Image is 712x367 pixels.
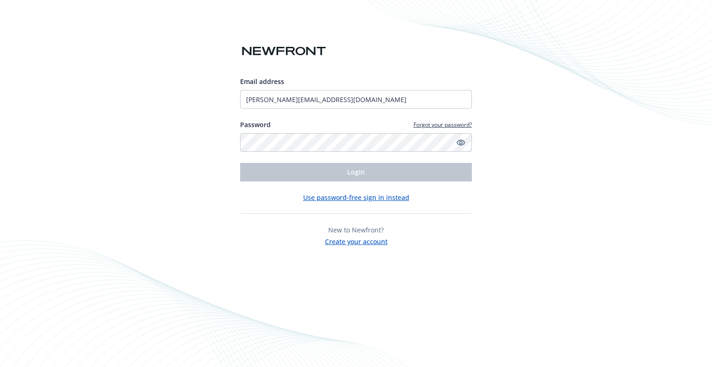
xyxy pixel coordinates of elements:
a: Forgot your password? [413,121,472,129]
input: Enter your password [240,133,472,152]
span: Login [347,167,365,176]
img: Newfront logo [240,43,328,59]
a: Show password [455,137,466,148]
label: Password [240,120,271,129]
span: New to Newfront? [328,225,384,234]
input: Enter your email [240,90,472,109]
span: Email address [240,77,284,86]
button: Login [240,163,472,181]
button: Create your account [325,235,388,246]
button: Use password-free sign in instead [303,193,409,202]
